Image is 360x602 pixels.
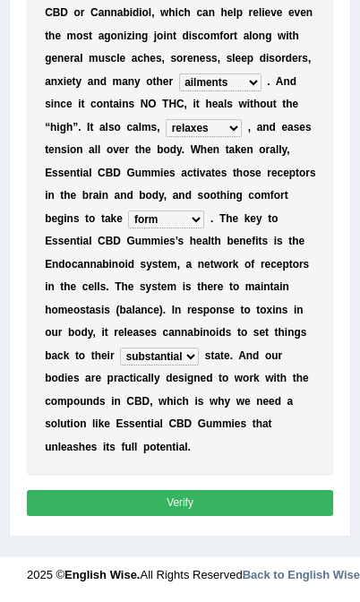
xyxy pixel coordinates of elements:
b: e [51,52,57,64]
b: u [99,52,105,64]
b: e [255,167,261,179]
b: m [113,75,123,88]
b: z [126,30,132,42]
b: i [119,98,122,110]
b: , [218,52,220,64]
b: s [192,30,198,42]
b: n [70,167,76,179]
b: s [52,167,58,179]
b: c [196,6,202,19]
b: o [111,30,117,42]
b: n [246,143,253,156]
b: s [170,52,176,64]
b: o [253,30,259,42]
b: i [56,121,59,133]
b: o [70,143,76,156]
b: n [122,98,128,110]
b: t [76,167,80,179]
b: l [233,6,236,19]
b: l [98,143,100,156]
b: l [116,52,119,64]
b: e [145,143,151,156]
b: h [64,189,70,202]
b: e [241,52,247,64]
b: l [89,167,91,179]
b: a [205,167,211,179]
b: n [259,30,265,42]
b: e [163,167,169,179]
b: i [197,167,200,179]
b: e [71,189,77,202]
b: a [89,143,95,156]
b: c [90,98,97,110]
b: t [73,75,76,88]
b: o [259,143,265,156]
b: m [141,167,151,179]
b: h [205,98,211,110]
b: l [106,121,108,133]
b: t [81,98,85,110]
b: e [64,52,70,64]
b: g [104,30,110,42]
b: a [181,167,187,179]
b: d [133,6,139,19]
b: d [260,52,266,64]
b: s [305,121,312,133]
b: n [213,143,219,156]
b: h [286,98,292,110]
b: . [267,75,270,88]
b: a [132,52,138,64]
b: t [282,98,286,110]
b: o [163,143,169,156]
b: e [163,75,169,88]
b: d [286,52,292,64]
b: l [249,30,252,42]
b: E [45,167,52,179]
b: n [103,98,109,110]
b: b [123,6,129,19]
b: l [95,143,98,156]
b: s [221,167,227,179]
b: v [200,167,206,179]
b: s [45,98,51,110]
b: B [106,167,114,179]
b: i [132,30,134,42]
b: o [243,167,249,179]
b: e [150,52,156,64]
b: o [223,30,229,42]
b: e [212,98,219,110]
b: e [241,143,247,156]
b: t [193,167,197,179]
b: r [266,143,270,156]
b: C [45,6,53,19]
b: t [250,98,253,110]
b: a [229,143,236,156]
b: m [151,167,161,179]
b: C [176,98,184,110]
b: r [267,167,271,179]
b: i [261,6,264,19]
b: j [154,30,157,42]
b: h [293,30,299,42]
b: e [207,143,213,156]
b: , [287,143,289,156]
b: D [113,167,121,179]
b: . [182,143,184,156]
b: v [295,6,301,19]
b: i [67,143,70,156]
b: v [270,6,277,19]
b: s [105,52,111,64]
b: r [281,52,286,64]
b: s [61,143,67,156]
b: e [187,52,193,64]
b: d [100,75,107,88]
b: r [70,52,74,64]
b: a [74,52,81,64]
b: H [168,98,176,110]
b: i [163,30,166,42]
b: e [48,143,55,156]
b: h [143,52,150,64]
b: p [289,167,296,179]
b: t [89,30,92,42]
b: g [141,30,148,42]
